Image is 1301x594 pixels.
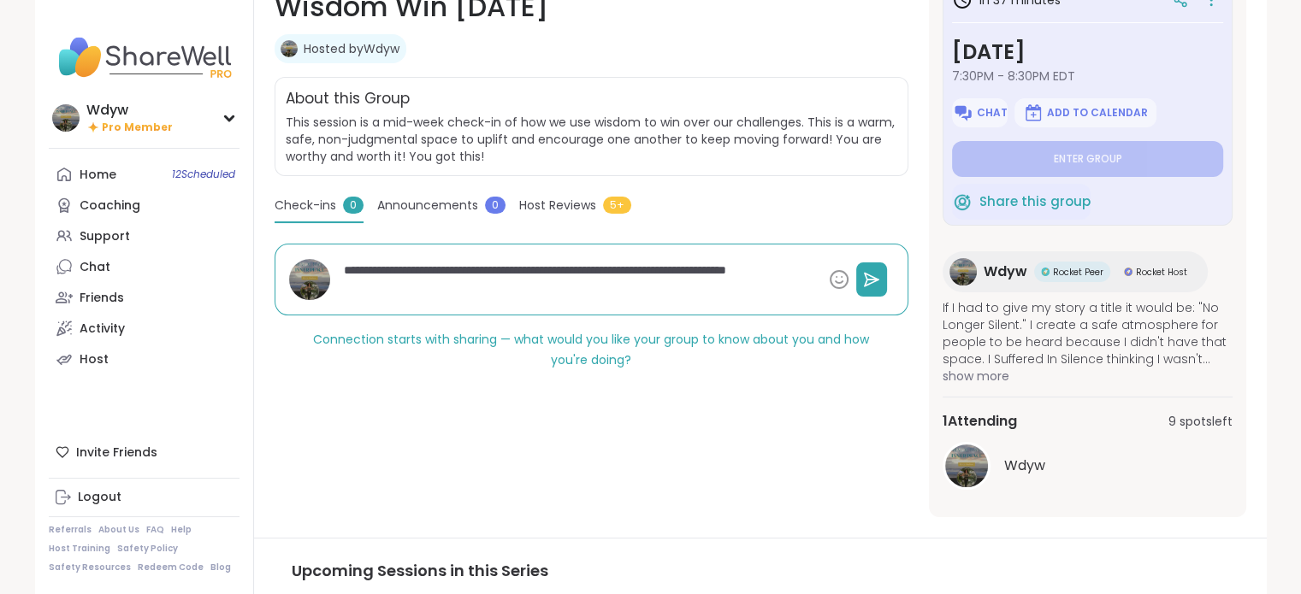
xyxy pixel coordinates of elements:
button: Enter group [952,141,1222,177]
span: 9 spots left [1168,413,1233,431]
div: Activity [80,321,125,338]
span: 12 Scheduled [172,168,235,181]
div: Chat [80,259,110,276]
img: ShareWell Nav Logo [49,27,240,87]
a: WdywWdyw [943,442,1232,490]
button: Share this group [952,184,1091,220]
a: About Us [98,524,139,536]
div: Coaching [80,197,140,215]
div: Invite Friends [49,437,240,468]
span: Share this group [979,192,1091,212]
span: Host Reviews [519,197,596,215]
span: If I had to give my story a title it would be: "No Longer Silent." I create a safe atmosphere for... [943,299,1232,368]
span: Wdyw [1004,456,1045,476]
span: 0 [343,197,364,214]
a: Redeem Code [138,562,204,573]
a: Blog [210,562,231,573]
img: Wdyw [949,258,977,285]
span: Rocket Peer [1053,266,1103,279]
a: Safety Resources [49,562,131,573]
a: Hosted byWdyw [304,40,399,57]
span: Rocket Host [1136,266,1187,279]
img: Rocket Peer [1041,268,1050,276]
a: Host [49,344,240,374]
span: Add to Calendar [1047,106,1148,120]
span: Announcements [377,197,478,215]
div: Host [80,351,109,368]
span: This session is a mid-week check-in of how we use wisdom to win over our challenges. This is a wa... [286,114,898,165]
a: Safety Policy [117,543,178,555]
button: Add to Calendar [1014,98,1156,127]
span: 7:30PM - 8:30PM EDT [952,68,1222,85]
a: Home12Scheduled [49,159,240,190]
a: Help [171,524,192,536]
span: Chat [977,106,1008,120]
img: Wdyw [52,104,80,132]
div: Home [80,167,116,184]
span: Wdyw [984,262,1027,282]
h2: About this Group [286,88,410,110]
img: Wdyw [945,444,988,487]
img: Wdyw [289,259,330,300]
h3: Upcoming Sessions in this Series [292,559,1229,582]
a: Friends [49,282,240,313]
a: FAQ [146,524,164,536]
img: ShareWell Logomark [1023,103,1044,123]
span: Enter group [1053,152,1121,166]
a: Chat [49,251,240,282]
h3: [DATE] [952,37,1222,68]
a: Host Training [49,543,110,555]
span: 5+ [603,197,631,214]
a: Activity [49,313,240,344]
button: Chat [952,98,1008,127]
div: Wdyw [86,101,173,120]
a: WdywWdywRocket PeerRocket PeerRocket HostRocket Host [943,251,1208,292]
div: Friends [80,290,124,307]
img: ShareWell Logomark [953,103,973,123]
div: Logout [78,489,121,506]
img: ShareWell Logomark [952,191,973,212]
a: Referrals [49,524,92,536]
a: Support [49,221,240,251]
a: Logout [49,482,240,513]
span: Connection starts with sharing — what would you like your group to know about you and how you're ... [313,331,869,368]
span: Pro Member [102,121,173,135]
span: show more [943,368,1232,385]
img: Wdyw [281,40,298,57]
div: Support [80,228,130,245]
span: Check-ins [275,197,336,215]
img: Rocket Host [1124,268,1132,276]
a: Coaching [49,190,240,221]
span: 1 Attending [943,411,1017,432]
span: 0 [485,197,506,214]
